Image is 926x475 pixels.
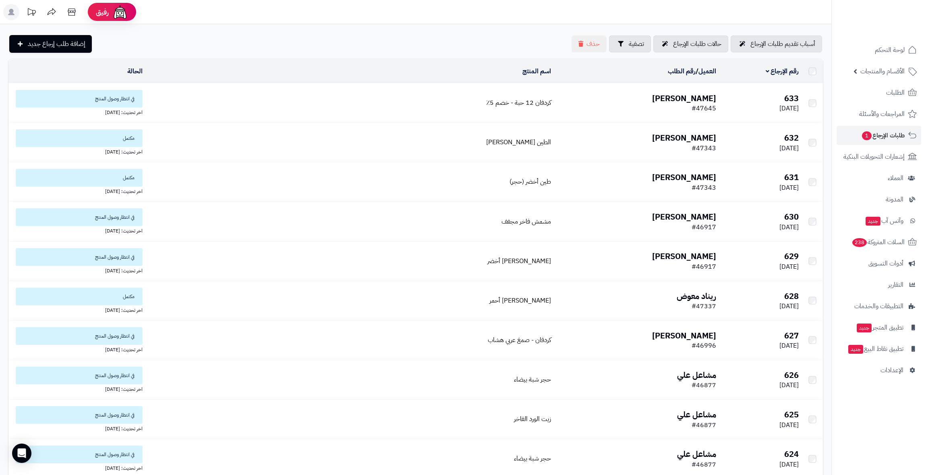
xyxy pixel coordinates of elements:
span: #46877 [692,420,716,430]
b: 627 [784,330,799,342]
span: المراجعات والأسئلة [859,108,905,120]
div: اخر تحديث: [DATE] [12,345,143,353]
div: اخر تحديث: [DATE] [12,424,143,432]
a: حالات طلبات الإرجاع [653,35,728,52]
span: [DATE] [779,262,799,272]
a: رقم الطلب [668,66,696,76]
a: العملاء [837,168,921,188]
a: إضافة طلب إرجاع جديد [9,35,92,53]
b: [PERSON_NAME] [652,132,716,144]
span: مكتمل [16,288,143,305]
div: اخر تحديث: [DATE] [12,305,143,314]
span: إضافة طلب إرجاع جديد [28,39,85,49]
div: اخر تحديث: [DATE] [12,147,143,156]
span: المدونة [886,194,903,205]
div: اخر تحديث: [DATE] [12,187,143,195]
span: #47343 [692,183,716,193]
b: [PERSON_NAME] [652,171,716,183]
span: #47343 [692,143,716,153]
a: حجر شبة بيضاء [514,454,551,463]
span: #46877 [692,380,716,390]
a: كردفان 12 حبة - خصم 5٪ [486,98,551,108]
span: الأقسام والمنتجات [860,66,905,77]
span: تصفية [629,39,644,49]
span: الإعدادات [880,365,903,376]
a: طين أخضر (حجر) [510,177,551,187]
div: Open Intercom Messenger [12,444,31,463]
span: [DATE] [779,460,799,469]
b: 625 [784,409,799,421]
a: اسم المنتج [522,66,551,76]
a: إشعارات التحويلات البنكية [837,147,921,166]
a: حجر شبة بيضاء [514,375,551,384]
span: أسباب تقديم طلبات الإرجاع [750,39,815,49]
span: [DATE] [779,183,799,193]
span: جديد [848,345,863,354]
a: لوحة التحكم [837,40,921,60]
span: [DATE] [779,341,799,351]
span: #46917 [692,262,716,272]
span: جديد [857,324,872,332]
a: أسباب تقديم طلبات الإرجاع [731,35,822,52]
a: العميل [698,66,716,76]
b: مشاعل علي [677,448,716,460]
span: 238 [852,238,867,247]
span: في انتظار وصول المنتج [16,90,143,108]
b: 633 [784,92,799,104]
span: السلات المتروكة [851,236,905,248]
span: العملاء [888,172,903,184]
span: [DATE] [779,420,799,430]
div: اخر تحديث: [DATE] [12,463,143,472]
span: في انتظار وصول المنتج [16,327,143,345]
span: مكتمل [16,129,143,147]
span: في انتظار وصول المنتج [16,208,143,226]
b: مشاعل علي [677,409,716,421]
span: [DATE] [779,301,799,311]
a: تطبيق المتجرجديد [837,318,921,337]
b: 632 [784,132,799,144]
a: طلبات الإرجاع1 [837,126,921,145]
span: إشعارات التحويلات البنكية [843,151,905,162]
a: تحديثات المنصة [21,4,41,22]
a: مشمش فاخر مجفف [501,217,551,226]
span: [DATE] [779,380,799,390]
span: [DATE] [779,222,799,232]
a: تطبيق نقاط البيعجديد [837,339,921,359]
a: الطين [PERSON_NAME] [486,137,551,147]
a: المدونة [837,190,921,209]
span: #46996 [692,341,716,351]
span: مكتمل [16,169,143,187]
b: 626 [784,369,799,381]
a: رقم الإرجاع [766,66,799,76]
span: في انتظار وصول المنتج [16,367,143,384]
span: في انتظار وصول المنتج [16,446,143,463]
b: 624 [784,448,799,460]
a: [PERSON_NAME] أحمر [489,296,551,305]
span: #46877 [692,460,716,469]
a: كردفان - صمغ عربي هشاب [488,335,551,345]
a: الطلبات [837,83,921,102]
span: في انتظار وصول المنتج [16,406,143,424]
span: الطلبات [886,87,905,98]
span: تطبيق المتجر [856,322,903,333]
b: 628 [784,290,799,302]
span: حالات طلبات الإرجاع [673,39,721,49]
b: [PERSON_NAME] [652,211,716,223]
button: تصفية [609,35,651,52]
a: الحالة [127,66,143,76]
span: التقارير [888,279,903,290]
div: اخر تحديث: [DATE] [12,266,143,274]
b: [PERSON_NAME] [652,92,716,104]
span: #47337 [692,301,716,311]
span: أدوات التسويق [868,258,903,269]
span: التطبيقات والخدمات [854,301,903,312]
b: 629 [784,250,799,262]
span: #46917 [692,222,716,232]
a: وآتس آبجديد [837,211,921,230]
